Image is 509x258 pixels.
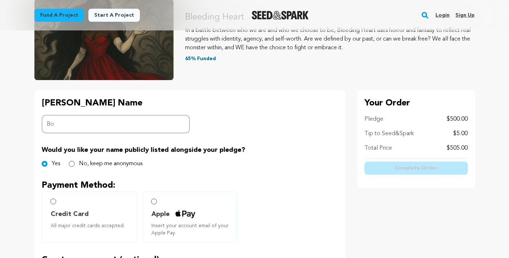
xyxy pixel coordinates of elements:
p: Would you like your name publicly listed alongside your pledge? [42,145,338,155]
p: Payment Method: [42,180,338,191]
a: Login [435,9,450,21]
p: $5.00 [453,129,468,138]
p: In a battle between who we are and who we choose to be, Bleeding Heart uses horror and fantasy to... [185,26,475,52]
span: Credit Card [51,209,89,219]
p: [PERSON_NAME] Name [42,97,190,109]
img: Seed&Spark Logo Dark Mode [252,11,309,20]
a: Sign up [455,9,475,21]
p: $500.00 [447,115,468,124]
button: Complete Order [364,162,468,175]
span: All major credit cards accepted. [51,222,130,229]
span: Apple [151,209,170,219]
label: Yes [52,159,60,168]
a: Fund a project [34,9,84,22]
a: Seed&Spark Homepage [252,11,309,20]
p: Your Order [364,97,468,109]
a: Start a project [88,9,140,22]
span: Complete Order [395,165,438,172]
input: Backer Name [42,115,190,133]
img: credit card icons [175,210,195,218]
label: No, keep me anonymous [79,159,142,168]
p: $505.00 [447,144,468,153]
p: Pledge [364,115,383,124]
p: Tip to Seed&Spark [364,129,414,138]
span: Insert your account email of your Apple Pay. [151,222,231,237]
p: 65% Funded [185,55,475,62]
p: Total Price [364,144,392,153]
